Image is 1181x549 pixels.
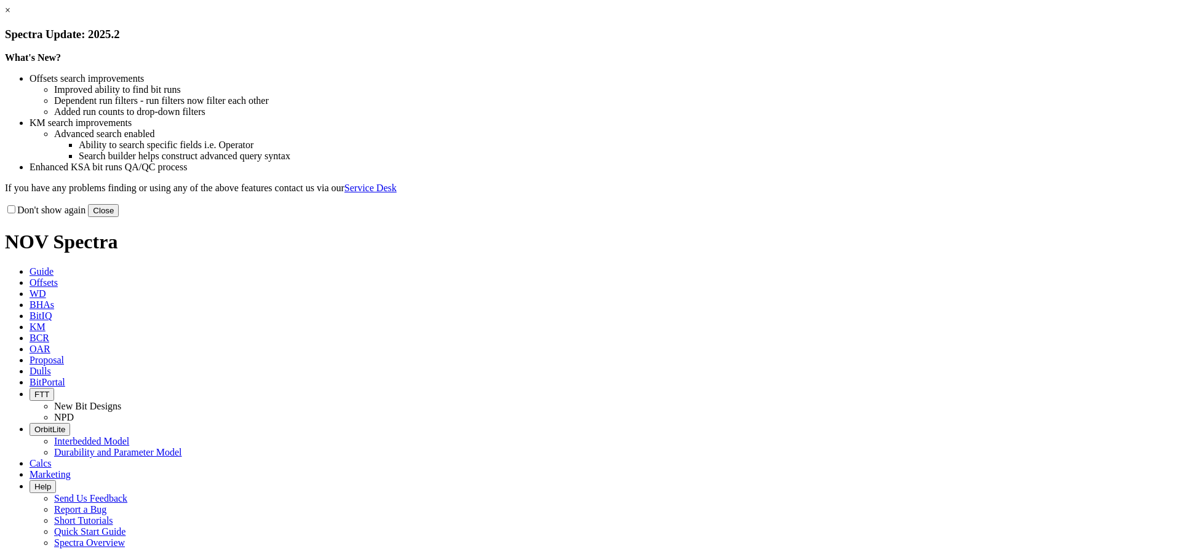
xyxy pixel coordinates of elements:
[34,482,51,491] span: Help
[344,183,397,193] a: Service Desk
[30,73,1176,84] li: Offsets search improvements
[30,299,54,310] span: BHAs
[30,277,58,288] span: Offsets
[30,266,54,277] span: Guide
[5,231,1176,253] h1: NOV Spectra
[30,469,71,480] span: Marketing
[7,205,15,213] input: Don't show again
[30,288,46,299] span: WD
[54,447,182,457] a: Durability and Parameter Model
[54,537,125,548] a: Spectra Overview
[79,140,1176,151] li: Ability to search specific fields i.e. Operator
[30,344,50,354] span: OAR
[30,377,65,387] span: BitPortal
[54,493,127,504] a: Send Us Feedback
[54,504,106,515] a: Report a Bug
[5,5,10,15] a: ×
[30,117,1176,128] li: KM search improvements
[30,310,52,321] span: BitIQ
[30,162,1176,173] li: Enhanced KSA bit runs QA/QC process
[5,28,1176,41] h3: Spectra Update: 2025.2
[30,322,46,332] span: KM
[54,95,1176,106] li: Dependent run filters - run filters now filter each other
[79,151,1176,162] li: Search builder helps construct advanced query syntax
[54,128,1176,140] li: Advanced search enabled
[88,204,119,217] button: Close
[30,366,51,376] span: Dulls
[54,412,74,422] a: NPD
[54,515,113,526] a: Short Tutorials
[5,183,1176,194] p: If you have any problems finding or using any of the above features contact us via our
[54,106,1176,117] li: Added run counts to drop-down filters
[54,436,129,446] a: Interbedded Model
[5,52,61,63] strong: What's New?
[54,401,121,411] a: New Bit Designs
[30,355,64,365] span: Proposal
[34,425,65,434] span: OrbitLite
[5,205,85,215] label: Don't show again
[54,84,1176,95] li: Improved ability to find bit runs
[30,458,52,468] span: Calcs
[54,526,125,537] a: Quick Start Guide
[30,333,49,343] span: BCR
[34,390,49,399] span: FTT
